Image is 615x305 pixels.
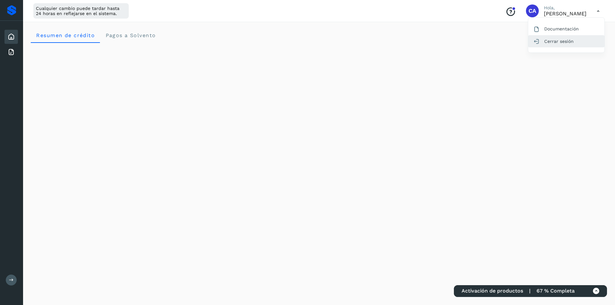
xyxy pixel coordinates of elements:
[454,285,607,297] div: Activación de productos | 67 % Completa
[528,35,604,47] div: Cerrar sesión
[529,288,530,294] span: |
[537,288,575,294] span: 67 % Completa
[4,45,18,59] div: Facturas
[528,23,604,35] div: Documentación
[462,288,523,294] span: Activación de productos
[4,30,18,44] div: Inicio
